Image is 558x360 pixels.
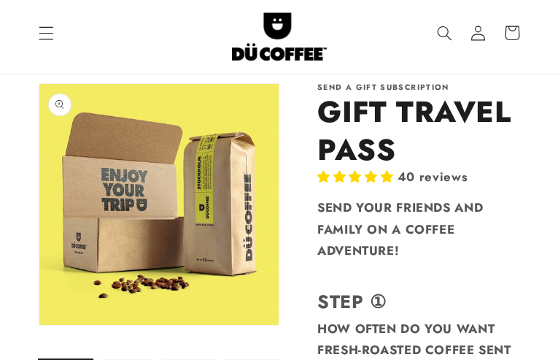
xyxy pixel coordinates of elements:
span: Step ① [317,288,387,315]
h1: GIFT TRAVEL PASS [317,93,520,169]
p: SEND A GIFT SUBSCRIPTION [317,83,520,93]
span: 40 reviews [398,168,468,185]
img: Let's Dü Coffee together! Coffee beans roasted in the style of world cities, coffee subscriptions... [232,6,327,61]
summary: Search [428,16,462,50]
span: 4.90 stars [317,168,398,185]
summary: Menu [29,16,63,50]
div: Send your friends and family on a coffee adventure! [317,197,520,262]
